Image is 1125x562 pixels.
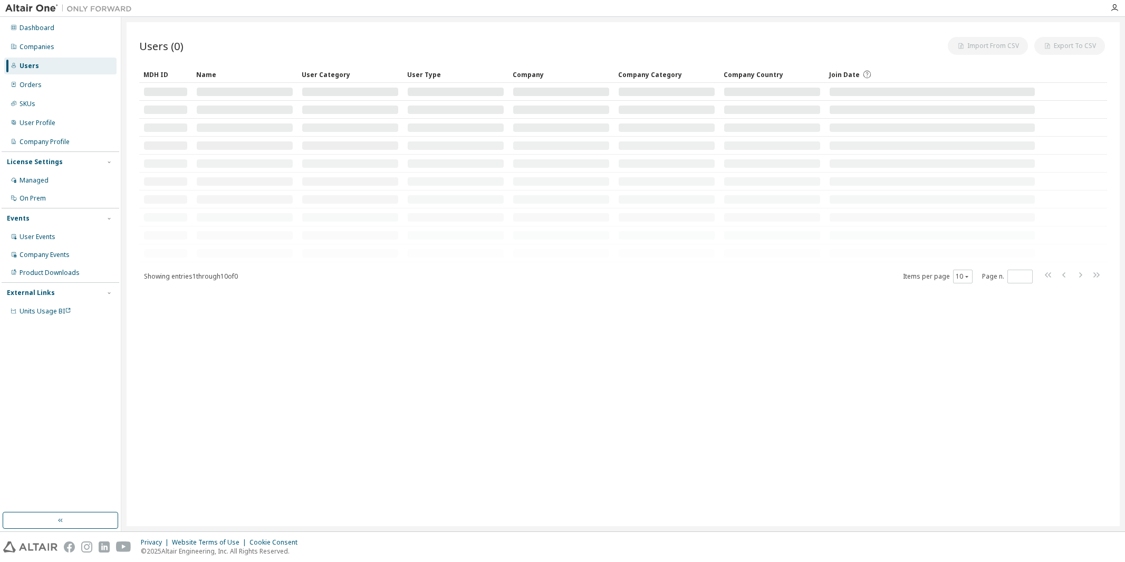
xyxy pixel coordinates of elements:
[5,3,137,14] img: Altair One
[141,547,304,556] p: © 2025 Altair Engineering, Inc. All Rights Reserved.
[172,538,249,547] div: Website Terms of Use
[20,43,54,51] div: Companies
[407,66,504,83] div: User Type
[302,66,399,83] div: User Category
[20,24,54,32] div: Dashboard
[618,66,715,83] div: Company Category
[116,541,131,553] img: youtube.svg
[20,81,42,89] div: Orders
[99,541,110,553] img: linkedin.svg
[903,270,973,283] span: Items per page
[7,158,63,166] div: License Settings
[7,214,30,223] div: Events
[724,66,821,83] div: Company Country
[829,70,860,79] span: Join Date
[20,119,55,127] div: User Profile
[20,269,80,277] div: Product Downloads
[3,541,57,553] img: altair_logo.svg
[249,538,304,547] div: Cookie Consent
[7,289,55,297] div: External Links
[956,272,970,281] button: 10
[141,538,172,547] div: Privacy
[81,541,92,553] img: instagram.svg
[20,251,70,259] div: Company Events
[20,233,55,241] div: User Events
[862,70,872,79] svg: Date when the user was first added or directly signed up. If the user was deleted and later re-ad...
[20,176,49,185] div: Managed
[144,272,238,281] span: Showing entries 1 through 10 of 0
[64,541,75,553] img: facebook.svg
[20,194,46,203] div: On Prem
[20,138,70,146] div: Company Profile
[1034,37,1105,55] button: Export To CSV
[20,62,39,70] div: Users
[982,270,1033,283] span: Page n.
[143,66,188,83] div: MDH ID
[139,39,184,53] span: Users (0)
[20,307,71,316] span: Units Usage BI
[513,66,610,83] div: Company
[20,100,35,108] div: SKUs
[196,66,293,83] div: Name
[948,37,1028,55] button: Import From CSV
